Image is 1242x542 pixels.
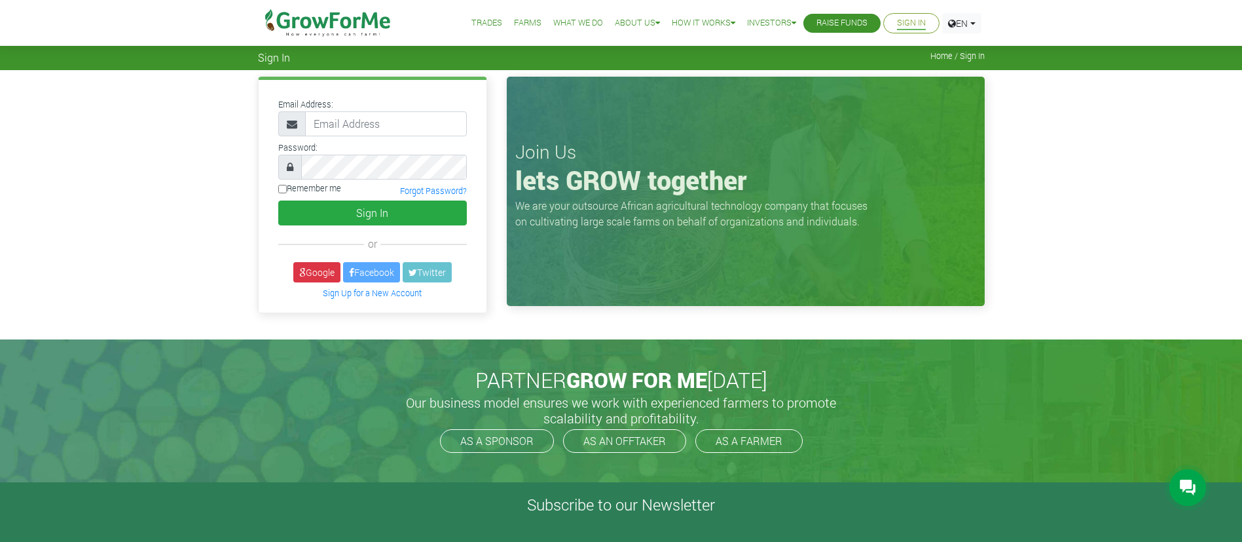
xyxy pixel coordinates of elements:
[615,16,660,30] a: About Us
[293,262,340,282] a: Google
[695,429,803,453] a: AS A FARMER
[278,142,318,154] label: Password:
[747,16,796,30] a: Investors
[816,16,868,30] a: Raise Funds
[566,366,707,394] span: GROW FOR ME
[471,16,502,30] a: Trades
[553,16,603,30] a: What We Do
[897,16,926,30] a: Sign In
[278,201,467,225] button: Sign In
[672,16,735,30] a: How it Works
[515,198,875,229] p: We are your outsource African agricultural technology company that focuses on cultivating large s...
[263,368,979,393] h2: PARTNER [DATE]
[942,13,981,33] a: EN
[515,165,976,196] h1: lets GROW together
[930,51,985,61] span: Home / Sign In
[278,98,333,111] label: Email Address:
[400,185,467,196] a: Forgot Password?
[278,185,287,193] input: Remember me
[392,395,850,426] h5: Our business model ensures we work with experienced farmers to promote scalability and profitabil...
[16,495,1226,514] h4: Subscribe to our Newsletter
[278,182,341,195] label: Remember me
[515,141,976,163] h3: Join Us
[440,429,554,453] a: AS A SPONSOR
[514,16,541,30] a: Farms
[278,236,467,252] div: or
[323,288,422,298] a: Sign Up for a New Account
[258,51,290,64] span: Sign In
[563,429,686,453] a: AS AN OFFTAKER
[305,111,467,136] input: Email Address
